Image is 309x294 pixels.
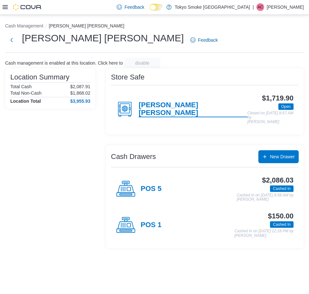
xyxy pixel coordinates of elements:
[270,153,295,160] span: New Drawer
[141,185,162,193] h4: POS 5
[262,94,294,102] h3: $1,719.90
[135,60,149,66] span: disable
[270,221,294,228] span: Cashed In
[253,3,254,11] p: |
[188,34,220,47] a: Feedback
[273,222,291,227] span: Cashed In
[141,221,162,229] h4: POS 1
[70,84,90,89] p: $2,087.91
[270,185,294,192] span: Cashed In
[198,37,218,43] span: Feedback
[237,193,294,202] p: Cashed In on [DATE] 8:58 AM by [PERSON_NAME]
[256,3,264,11] div: Alex Collier
[247,111,294,124] p: Closed on [DATE] 8:57 AM by [PERSON_NAME]
[125,4,144,10] span: Feedback
[150,4,163,11] input: Dark Mode
[5,23,43,28] button: Cash Management
[262,176,294,184] h3: $2,086.03
[5,34,18,47] button: Next
[10,99,41,104] h4: Location Total
[234,229,294,238] p: Cashed In on [DATE] 12:18 PM by [PERSON_NAME]
[111,73,145,81] h3: Store Safe
[10,84,32,89] h6: Total Cash
[278,103,294,110] span: Open
[5,60,123,66] p: Cash management is enabled at this location. Click here to
[22,32,184,45] h1: [PERSON_NAME] [PERSON_NAME]
[114,1,147,14] a: Feedback
[124,58,160,68] button: disable
[258,150,299,163] button: New Drawer
[139,101,247,117] h4: [PERSON_NAME] [PERSON_NAME]
[5,23,304,30] nav: An example of EuiBreadcrumbs
[258,3,263,11] span: AC
[49,23,124,28] button: [PERSON_NAME] [PERSON_NAME]
[268,212,294,220] h3: $150.00
[13,4,42,10] img: Cova
[281,104,291,110] span: Open
[175,3,250,11] p: Tokyo Smoke [GEOGRAPHIC_DATA]
[273,186,291,192] span: Cashed In
[70,99,90,104] h4: $3,955.93
[70,90,90,96] p: $1,868.02
[111,153,156,161] h3: Cash Drawers
[267,3,304,11] p: [PERSON_NAME]
[10,90,42,96] h6: Total Non-Cash
[10,73,69,81] h3: Location Summary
